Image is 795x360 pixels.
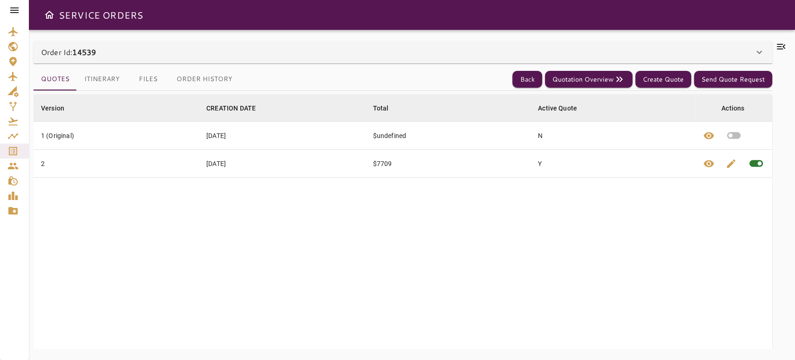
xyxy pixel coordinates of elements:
[34,41,772,63] div: Order Id:14539
[698,122,720,149] button: View quote details
[366,122,531,150] td: $undefined
[199,122,365,150] td: [DATE]
[34,150,199,178] td: 2
[34,122,199,150] td: 1 (Original)
[635,71,691,88] button: Create Quote
[72,47,96,57] b: 14539
[373,103,401,114] span: Total
[512,71,542,88] button: Back
[169,68,240,90] button: Order History
[206,103,268,114] span: CREATION DATE
[127,68,169,90] button: Files
[720,150,742,177] button: Edit quote
[40,6,59,24] button: Open drawer
[742,150,770,177] span: This quote is already active
[545,71,632,88] button: Quotation Overview
[366,150,531,178] td: $7709
[538,103,589,114] span: Active Quote
[34,68,240,90] div: basic tabs example
[34,68,77,90] button: Quotes
[703,158,714,169] span: visibility
[720,122,747,149] button: Set quote as active quote
[530,150,695,178] td: Y
[530,122,695,150] td: N
[59,7,143,22] h6: SERVICE ORDERS
[538,103,577,114] div: Active Quote
[41,103,64,114] div: Version
[726,158,737,169] span: edit
[206,103,256,114] div: CREATION DATE
[703,130,714,141] span: visibility
[694,71,772,88] button: Send Quote Request
[698,150,720,177] button: View quote details
[373,103,389,114] div: Total
[41,47,96,58] p: Order Id:
[41,103,76,114] span: Version
[77,68,127,90] button: Itinerary
[199,150,365,178] td: [DATE]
